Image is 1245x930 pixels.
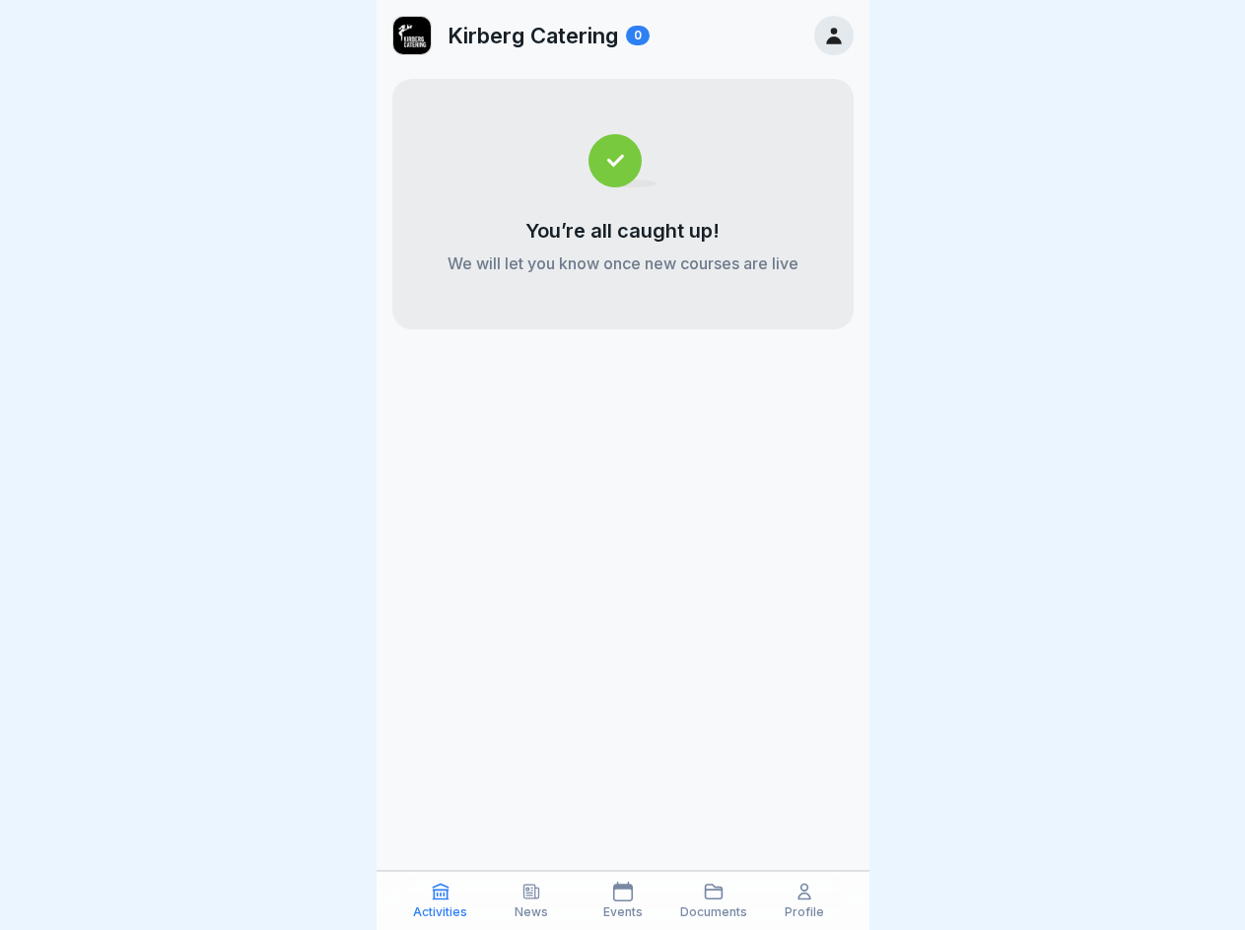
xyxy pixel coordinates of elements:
[448,23,618,48] p: Kirberg Catering
[785,905,824,919] p: Profile
[680,905,747,919] p: Documents
[588,134,657,187] img: completed.svg
[603,905,643,919] p: Events
[515,905,548,919] p: News
[626,26,650,45] div: 0
[413,905,467,919] p: Activities
[393,17,431,54] img: ewxb9rjzulw9ace2na8lwzf2.png
[448,252,798,274] p: We will let you know once new courses are live
[525,219,720,243] p: You’re all caught up!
